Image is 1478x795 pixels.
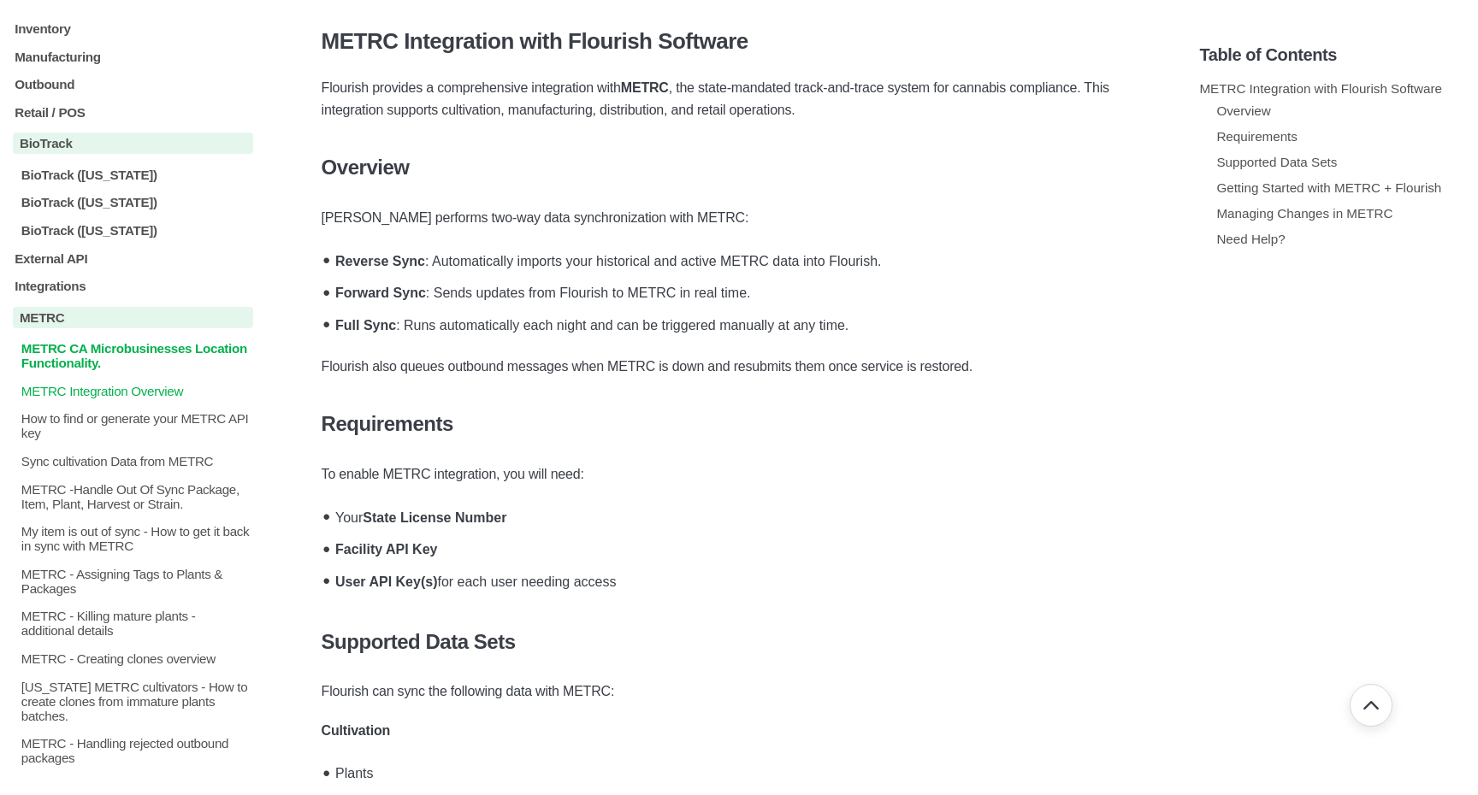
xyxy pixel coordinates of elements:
[1199,17,1465,769] section: Table of Contents
[13,104,253,119] a: Retail / POS
[13,609,253,638] a: METRC - Killing mature plants - additional details
[335,574,437,589] strong: User API Key(s)
[20,481,253,510] p: METRC -Handle Out Of Sync Package, Item, Plant, Harvest or Strain.
[1216,155,1337,169] a: Supported Data Sets
[13,167,253,181] a: BioTrack ([US_STATE])
[13,566,253,595] a: METRC - Assigning Tags to Plants & Packages
[13,195,253,209] a: BioTrack ([US_STATE])
[322,630,1157,654] h4: Supported Data Sets
[1199,81,1442,96] a: METRC Integration with Flourish Software
[13,524,253,553] a: My item is out of sync - How to get it back in sync with METRC
[330,275,1157,308] li: : Sends updates from Flourish to METRC in real time.
[20,453,253,468] p: Sync cultivation Data from METRC
[13,453,253,468] a: Sync cultivation Data from METRC
[322,77,1157,121] p: Flourish provides a comprehensive integration with , the state-mandated track-and-trace system fo...
[13,21,253,36] a: Inventory
[1216,180,1441,195] a: Getting Started with METRC + Flourish
[13,481,253,510] a: METRC -Handle Out Of Sync Package, Item, Plant, Harvest or Strain.
[335,542,437,556] strong: Facility API Key
[20,679,253,722] p: [US_STATE] METRC cultivators - How to create clones from immature plants batches.
[322,412,1157,436] h4: Requirements
[322,28,1157,55] h3: METRC Integration with Flourish Software
[330,563,1157,596] li: for each user needing access
[13,223,253,238] a: BioTrack ([US_STATE])
[20,411,253,440] p: How to find or generate your METRC API key
[1350,684,1392,727] button: Go back to top of document
[1199,45,1465,65] h5: Table of Contents
[13,77,253,91] a: Outbound
[322,207,1157,229] p: [PERSON_NAME] performs two-way data synchronization with METRC:
[322,723,390,738] strong: Cultivation
[1216,232,1285,246] a: Need Help?
[20,167,253,181] p: BioTrack ([US_STATE])
[13,279,253,293] a: Integrations
[13,341,253,370] a: METRC CA Microbusinesses Location Functionality.
[13,736,253,765] a: METRC - Handling rejected outbound packages
[13,651,253,666] a: METRC - Creating clones overview
[322,680,1157,703] p: Flourish can sync the following data with METRC:
[330,756,1157,788] li: Plants
[621,80,669,95] strong: METRC
[330,243,1157,275] li: : Automatically imports your historical and active METRC data into Flourish.
[13,306,253,327] a: METRC
[1216,103,1270,118] a: Overview
[363,510,506,525] strong: State License Number
[1216,129,1298,144] a: Requirements
[13,679,253,722] a: [US_STATE] METRC cultivators - How to create clones from immature plants batches.
[20,736,253,765] p: METRC - Handling rejected outbound packages
[20,341,253,370] p: METRC CA Microbusinesses Location Functionality.
[335,286,426,300] strong: Forward Sync
[20,524,253,553] p: My item is out of sync - How to get it back in sync with METRC
[322,156,1157,180] h4: Overview
[13,383,253,397] a: METRC Integration Overview
[20,383,253,397] p: METRC Integration Overview
[20,651,253,666] p: METRC - Creating clones overview
[20,566,253,595] p: METRC - Assigning Tags to Plants & Packages
[13,132,253,154] a: BioTrack
[1216,206,1392,221] a: Managing Changes in METRC
[335,318,396,333] strong: Full Sync
[13,411,253,440] a: How to find or generate your METRC API key
[20,609,253,638] p: METRC - Killing mature plants - additional details
[20,223,253,238] p: BioTrack ([US_STATE])
[330,307,1157,339] li: : Runs automatically each night and can be triggered manually at any time.
[13,49,253,63] a: Manufacturing
[335,254,425,268] strong: Reverse Sync
[13,250,253,265] a: External API
[322,463,1157,486] p: To enable METRC integration, you will need:
[20,195,253,209] p: BioTrack ([US_STATE])
[322,356,1157,378] p: Flourish also queues outbound messages when METRC is down and resubmits them once service is rest...
[330,499,1157,532] li: Your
